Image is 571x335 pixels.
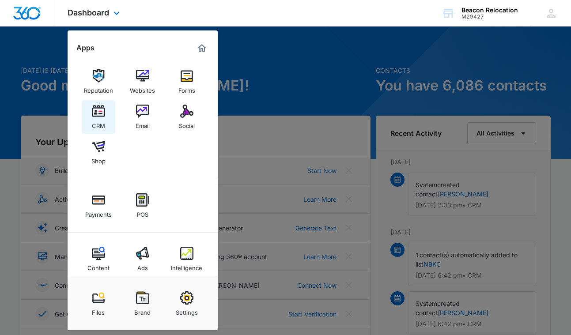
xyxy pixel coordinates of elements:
[136,118,150,129] div: Email
[82,242,115,276] a: Content
[137,260,148,271] div: Ads
[170,242,204,276] a: Intelligence
[92,118,105,129] div: CRM
[130,83,155,94] div: Websites
[85,207,112,218] div: Payments
[68,8,109,17] span: Dashboard
[84,83,113,94] div: Reputation
[82,65,115,98] a: Reputation
[170,287,204,320] a: Settings
[179,118,195,129] div: Social
[92,305,105,316] div: Files
[82,136,115,169] a: Shop
[87,260,110,271] div: Content
[137,207,148,218] div: POS
[82,100,115,134] a: CRM
[171,260,202,271] div: Intelligence
[178,83,195,94] div: Forms
[126,65,159,98] a: Websites
[170,65,204,98] a: Forms
[82,287,115,320] a: Files
[76,44,95,52] h2: Apps
[82,189,115,222] a: Payments
[461,14,518,20] div: account id
[461,7,518,14] div: account name
[91,153,106,165] div: Shop
[126,242,159,276] a: Ads
[134,305,151,316] div: Brand
[126,100,159,134] a: Email
[126,189,159,222] a: POS
[170,100,204,134] a: Social
[195,41,209,55] a: Marketing 360® Dashboard
[176,305,198,316] div: Settings
[126,287,159,320] a: Brand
